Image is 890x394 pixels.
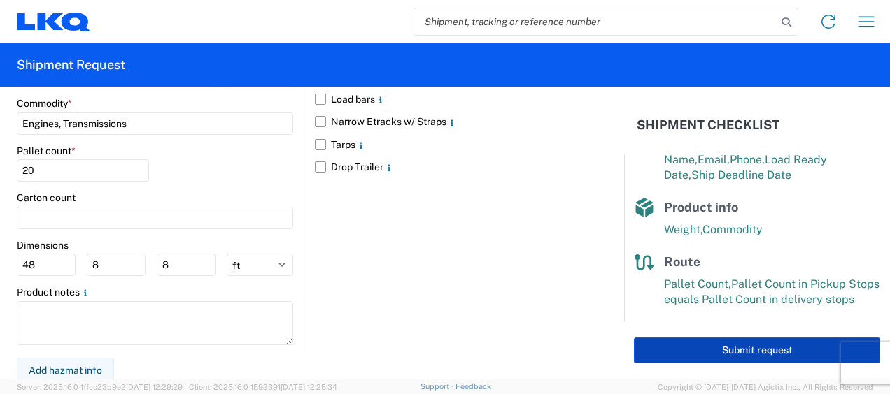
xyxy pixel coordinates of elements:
input: L [17,254,76,276]
label: Product notes [17,286,91,298]
span: Name, [664,153,698,166]
span: Pallet Count in Pickup Stops equals Pallet Count in delivery stops [664,277,880,306]
button: Add hazmat info [17,358,114,384]
label: Load bars [315,88,591,110]
span: Weight, [664,223,702,236]
span: Client: 2025.16.0-1592391 [189,383,337,391]
button: Submit request [634,337,880,363]
label: Pallet count [17,145,76,157]
span: Commodity [702,223,763,236]
label: Dimensions [17,239,69,251]
label: Carton count [17,191,76,204]
label: Tarps [315,133,591,156]
h2: Shipment Checklist [637,117,779,133]
h2: Shipment Request [17,57,125,73]
span: Email, [698,153,730,166]
span: Server: 2025.16.0-1ffcc23b9e2 [17,383,183,391]
span: Pallet Count, [664,277,731,291]
span: Route [664,254,700,269]
input: H [157,254,216,276]
span: Ship Deadline Date [691,168,791,182]
label: Drop Trailer [315,156,591,178]
label: Narrow Etracks w/ Straps [315,110,591,133]
input: W [87,254,146,276]
a: Support [421,382,455,391]
span: [DATE] 12:25:34 [281,383,337,391]
span: [DATE] 12:29:29 [126,383,183,391]
a: Feedback [455,382,491,391]
span: Phone, [730,153,765,166]
label: Commodity [17,97,72,110]
span: Copyright © [DATE]-[DATE] Agistix Inc., All Rights Reserved [658,381,873,393]
span: Product info [664,200,738,214]
input: Shipment, tracking or reference number [414,8,777,35]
